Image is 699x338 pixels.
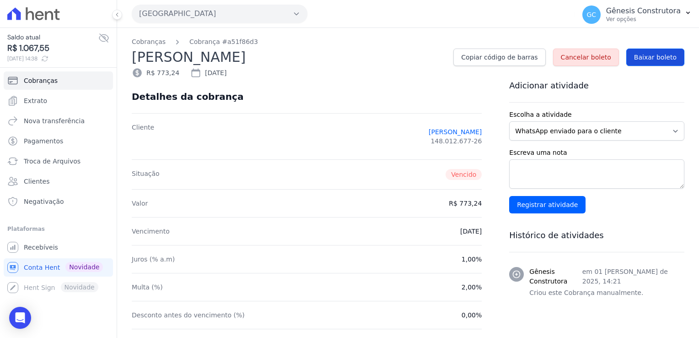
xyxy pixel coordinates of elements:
[24,157,81,166] span: Troca de Arquivos
[634,53,677,62] span: Baixar boleto
[132,227,170,236] dt: Vencimento
[65,262,103,272] span: Novidade
[4,192,113,211] a: Negativação
[7,33,98,42] span: Saldo atual
[462,311,482,320] dd: 0,00%
[132,123,154,150] dt: Cliente
[4,71,113,90] a: Cobranças
[132,47,446,67] h2: [PERSON_NAME]
[7,55,98,63] span: [DATE] 14:38
[586,11,596,18] span: GC
[575,2,699,27] button: GC Gênesis Construtora Ver opções
[189,37,258,47] a: Cobrança #a51f86d3
[24,263,60,272] span: Conta Hent
[606,6,681,16] p: Gênesis Construtora
[509,196,586,213] input: Registrar atividade
[509,80,684,91] h3: Adicionar atividade
[24,197,64,206] span: Negativação
[24,116,85,125] span: Nova transferência
[529,288,684,298] p: Criou este Cobrança manualmente.
[462,255,482,264] dd: 1,00%
[429,127,482,136] a: [PERSON_NAME]
[24,243,58,252] span: Recebíveis
[509,148,684,158] label: Escreva uma nota
[24,96,47,105] span: Extrato
[132,37,684,47] nav: Breadcrumb
[606,16,681,23] p: Ver opções
[7,42,98,55] span: R$ 1.067,55
[462,283,482,292] dd: 2,00%
[461,53,538,62] span: Copiar código de barras
[4,238,113,256] a: Recebíveis
[509,230,684,241] h3: Histórico de atividades
[190,67,226,78] div: [DATE]
[4,92,113,110] a: Extrato
[132,37,166,47] a: Cobranças
[626,49,684,66] a: Baixar boleto
[24,76,58,85] span: Cobranças
[553,49,619,66] a: Cancelar boleto
[4,258,113,277] a: Conta Hent Novidade
[7,224,109,234] div: Plataformas
[132,169,160,180] dt: Situação
[9,307,31,329] div: Open Intercom Messenger
[4,152,113,170] a: Troca de Arquivos
[460,227,482,236] dd: [DATE]
[24,136,63,146] span: Pagamentos
[132,199,148,208] dt: Valor
[132,5,307,23] button: [GEOGRAPHIC_DATA]
[132,67,179,78] div: R$ 773,24
[4,112,113,130] a: Nova transferência
[24,177,49,186] span: Clientes
[449,199,482,208] dd: R$ 773,24
[132,255,175,264] dt: Juros (% a.m)
[430,136,482,146] span: 148.012.677-26
[132,91,243,102] div: Detalhes da cobrança
[132,283,163,292] dt: Multa (%)
[4,172,113,191] a: Clientes
[453,49,545,66] a: Copiar código de barras
[132,311,245,320] dt: Desconto antes do vencimento (%)
[4,132,113,150] a: Pagamentos
[446,169,482,180] span: Vencido
[7,71,109,297] nav: Sidebar
[509,110,684,120] label: Escolha a atividade
[561,53,611,62] span: Cancelar boleto
[529,267,582,286] h3: Gênesis Construtora
[582,267,684,286] p: em 01 [PERSON_NAME] de 2025, 14:21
